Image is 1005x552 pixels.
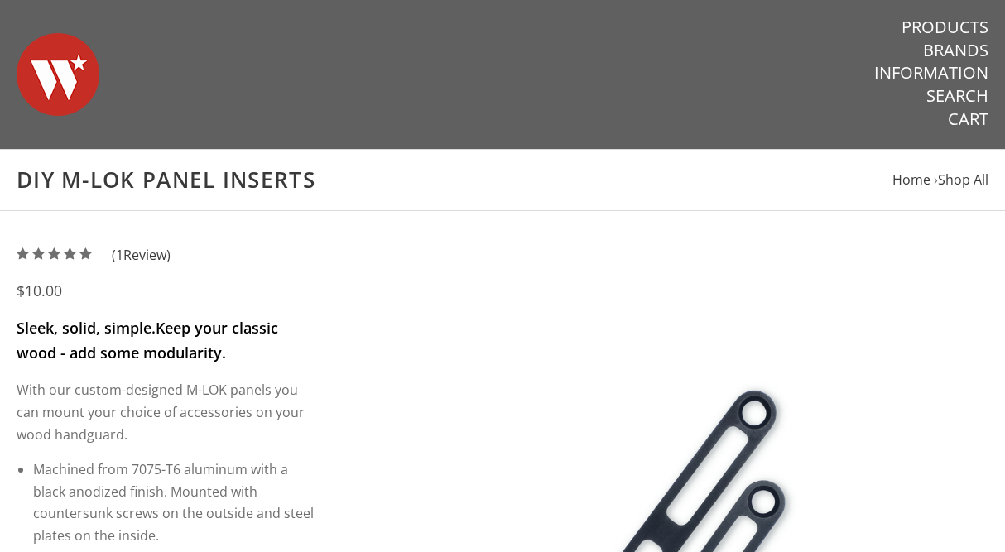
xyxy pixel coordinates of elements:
a: Brands [923,40,988,61]
a: Cart [948,108,988,130]
span: ( Review) [112,244,171,266]
a: Search [926,85,988,107]
a: Products [902,17,988,38]
img: Warsaw Wood Co. [17,17,99,132]
a: Home [892,170,930,189]
span: $10.00 [17,281,62,300]
a: Information [874,62,988,84]
span: 1 [116,246,123,264]
a: Shop All [938,170,988,189]
li: Machined from 7075-T6 aluminum with a black anodized finish. Mounted with countersunk screws on t... [33,458,320,547]
strong: Sleek, solid, simple. [17,318,156,338]
a: (1Review) [17,246,171,264]
span: With our custom-designed M-LOK panels you can mount your choice of accessories on your wood handg... [17,381,305,443]
h1: DIY M-LOK Panel Inserts [17,166,988,194]
li: › [934,169,988,191]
